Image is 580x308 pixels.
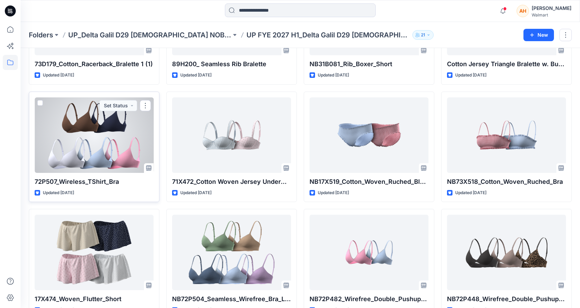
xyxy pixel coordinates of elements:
p: NB73X518_Cotton_Woven_Ruched_Bra [447,177,566,187]
div: Walmart [532,12,571,17]
a: 71X472_Cotton Woven Jersey Underwire Bra [172,97,291,173]
a: Folders [29,30,53,40]
p: NB72P482_Wirefree_Double_Pushup_Lace_Bra [310,294,428,304]
div: AH [517,5,529,17]
p: Updated [DATE] [455,189,486,197]
p: UP FYE 2027 H1_Delta Galil D29 [DEMOGRAPHIC_DATA] NOBO Bras [246,30,410,40]
p: NB31B081_Rib_Boxer_Short [310,59,428,69]
p: Updated [DATE] [180,72,212,79]
p: 71X472_Cotton Woven Jersey Underwire Bra [172,177,291,187]
a: 17X474_Woven_Flutter_Short [35,215,154,290]
a: NB72P504_Seamless_Wirefree_Bra_Lace [172,215,291,290]
p: 72P507_Wireless_TShirt_Bra [35,177,154,187]
p: Updated [DATE] [43,189,74,197]
p: Updated [DATE] [180,189,212,197]
p: Updated [DATE] [43,72,74,79]
p: 89H200_ Seamless Rib Bralette [172,59,291,69]
a: NB73X518_Cotton_Woven_Ruched_Bra [447,97,566,173]
a: NB72P482_Wirefree_Double_Pushup_Lace_Bra [310,215,428,290]
button: 21 [412,30,434,40]
p: 17X474_Woven_Flutter_Short [35,294,154,304]
a: 72P507_Wireless_TShirt_Bra [35,97,154,173]
a: UP_Delta Galil D29 [DEMOGRAPHIC_DATA] NOBO Intimates [68,30,231,40]
p: NB72P504_Seamless_Wirefree_Bra_Lace [172,294,291,304]
p: Cotton Jersey Triangle Bralette w. Buttons ex-elastic_Bra (1) [447,59,566,69]
p: NB72P448_Wirefree_Double_Pushup_Bra [447,294,566,304]
p: 21 [421,31,425,39]
p: Updated [DATE] [318,72,349,79]
p: 73D179_Cotton_Racerback_Bralette 1 (1) [35,59,154,69]
p: Updated [DATE] [455,72,486,79]
div: [PERSON_NAME] [532,4,571,12]
p: NB17X519_Cotton_Woven_Ruched_Bloomer [310,177,428,187]
button: New [523,29,554,41]
a: NB17X519_Cotton_Woven_Ruched_Bloomer [310,97,428,173]
a: NB72P448_Wirefree_Double_Pushup_Bra [447,215,566,290]
p: Updated [DATE] [318,189,349,197]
